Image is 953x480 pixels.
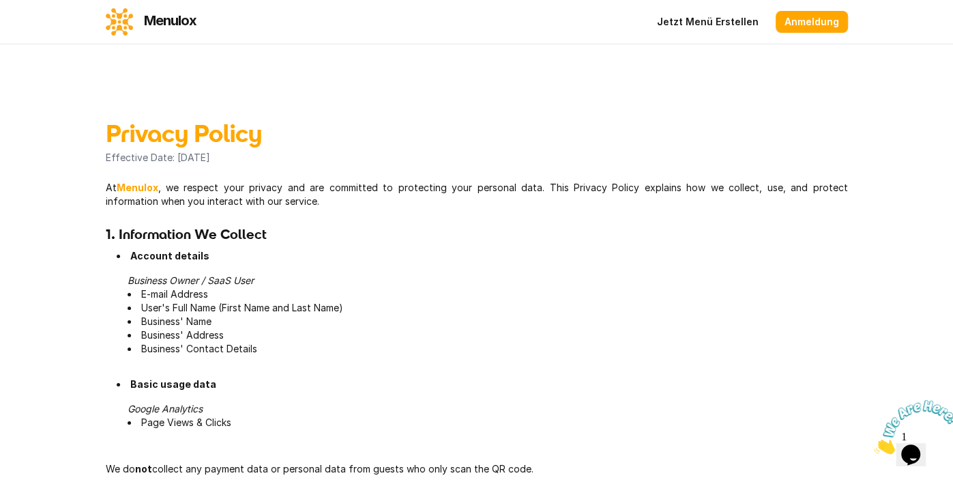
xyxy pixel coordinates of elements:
[128,315,837,328] li: Business' Name
[648,11,767,33] a: Jetzt Menü Erstellen
[128,416,837,429] li: Page Views & Clicks
[135,463,152,475] strong: not
[106,225,848,244] h2: 1. Information We Collect
[117,378,848,391] li: Basic usage data
[106,8,133,36] img: logo
[106,151,848,165] p: Effective Date: [DATE]
[128,301,837,315] li: User's Full Name (First Name and Last Name)
[5,5,11,17] span: 1
[128,287,837,301] li: E-mail Address
[117,249,848,263] li: Account details
[106,181,848,208] p: At , we respect your privacy and are committed to protecting your personal data. This Privacy Pol...
[776,11,848,33] a: Anmeldung
[128,402,837,416] p: Google Analytics
[5,5,90,59] img: Chat attention grabber
[106,121,848,145] h1: Privacy Policy
[117,182,158,193] strong: Menulox
[128,274,837,287] p: Business Owner / SaaS User
[128,328,837,342] li: Business' Address
[868,395,953,460] iframe: chat widget
[128,342,837,356] li: Business' Contact Details
[106,8,196,36] a: Menulox
[106,462,848,476] p: We do collect any payment data or personal data from guests who only scan the QR code.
